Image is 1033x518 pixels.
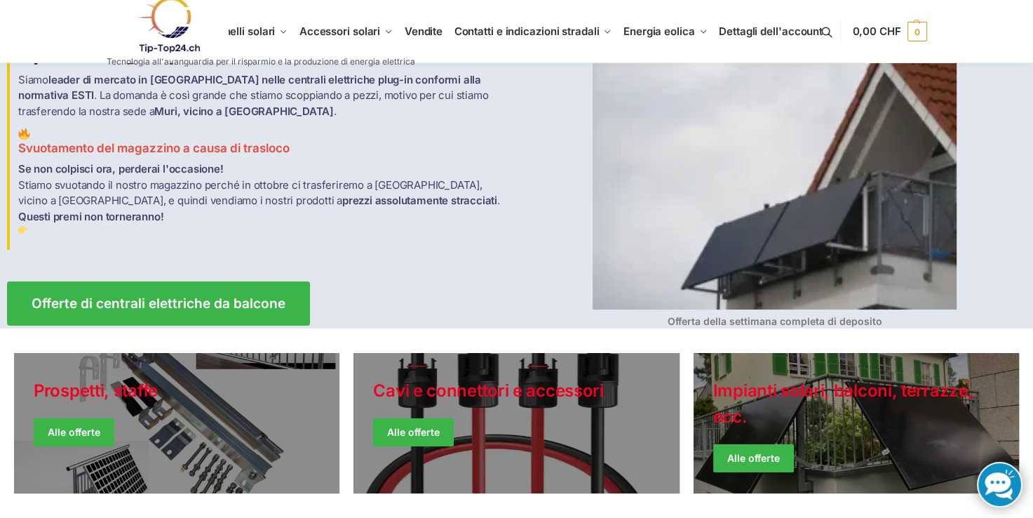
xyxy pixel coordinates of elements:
img: Balkon-Terrassen-Kraftwerke 4 [593,18,957,310]
span: Contatti e indicazioni stradali [454,25,600,38]
span: Dettagli dell'account [719,25,823,38]
a: Offerte di centrali elettriche da balcone [7,281,310,326]
strong: Se non colpisci ora, perderai l'occasione! [18,162,224,175]
a: Stile vacanziero [353,353,679,493]
font: Stiamo svuotando il nostro magazzino perché in ottobre ci trasferiremo a [GEOGRAPHIC_DATA], vicin... [18,162,500,223]
p: Tecnologia all'avanguardia per il risparmio e la produzione di energia elettrica [107,58,415,66]
p: Siamo . La domanda è così grande che stiamo scoppiando a pezzi, motivo per cui stiamo trasferendo... [18,72,508,120]
strong: leader di mercato in [GEOGRAPHIC_DATA] nelle centrali elettriche plug-in conformi alla normativa ... [18,73,481,102]
a: Giacche invernali [694,353,1019,493]
span: Offerte di centrali elettriche da balcone [32,297,285,310]
strong: Questi premi non torneranno! [18,210,163,223]
font: Svuotamento del magazzino a causa di trasloco [18,141,290,155]
img: Balkon-Terrassen-Kraftwerke 2 [18,128,30,140]
a: 0,00 CHF 0 [852,11,926,53]
strong: prezzi assolutamente stracciati [342,194,497,207]
span: Vendite [405,25,443,38]
a: Stile vacanziero [14,353,339,493]
span: Energia eolica [623,25,695,38]
span: 0,00 CHF [852,25,900,38]
font: Leader di mercato per le centrali elettriche plug-in legali in [GEOGRAPHIC_DATA] [18,32,373,66]
strong: Offerta della settimana completa di deposito [668,315,882,327]
strong: Muri, vicino a [GEOGRAPHIC_DATA] [154,105,334,118]
span: 0 [907,22,927,41]
img: Balkon-Terrassen-Kraftwerke 3 [18,225,29,235]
